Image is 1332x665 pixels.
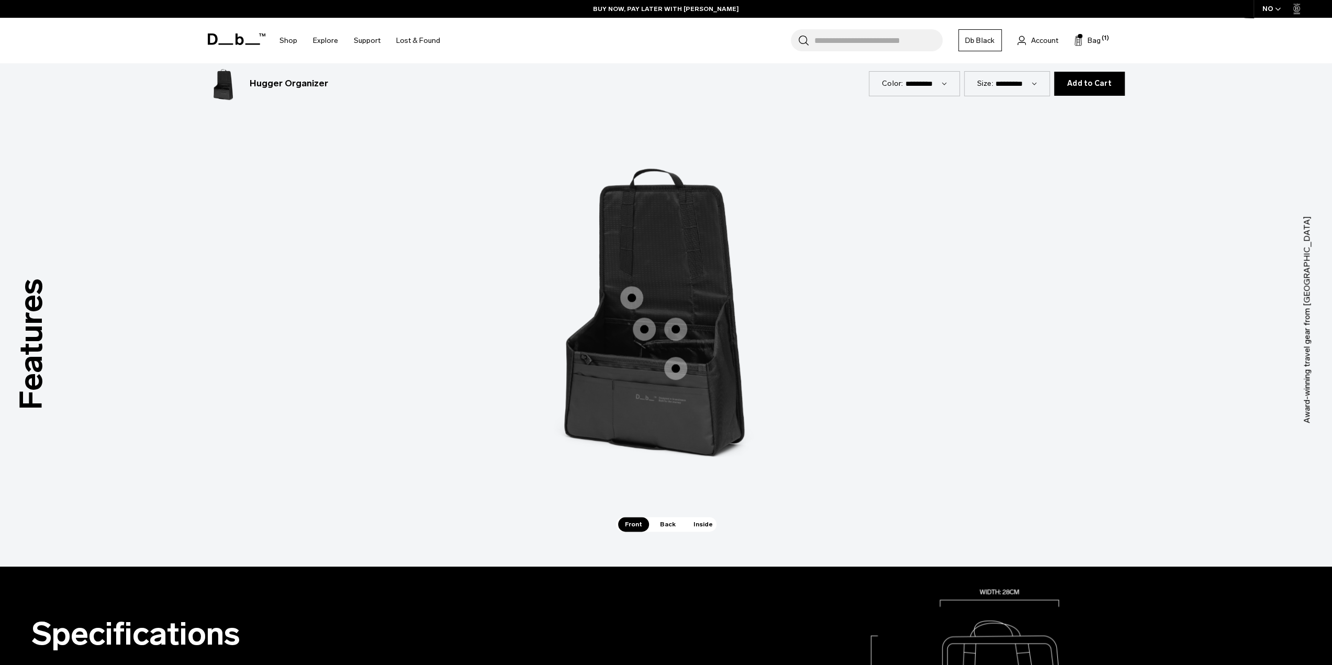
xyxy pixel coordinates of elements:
span: (1) [1102,34,1109,43]
h3: Hugger Organizer [250,77,328,91]
h3: Features [7,278,55,410]
a: Shop [279,22,297,59]
label: Color: [882,78,903,89]
div: 1 / 3 [509,108,823,517]
span: Account [1031,35,1058,46]
a: BUY NOW, PAY LATER WITH [PERSON_NAME] [593,4,739,14]
a: Support [354,22,380,59]
a: Lost & Found [396,22,440,59]
a: Account [1017,34,1058,47]
span: Back [653,517,682,532]
span: Front [618,517,649,532]
label: Size: [977,78,993,89]
img: Hugger Organizer Black Out [208,67,241,100]
button: Add to Cart [1054,72,1125,96]
nav: Main Navigation [272,18,448,63]
span: Bag [1088,35,1101,46]
a: Explore [313,22,338,59]
span: Add to Cart [1067,80,1112,88]
a: Db Black [958,29,1002,51]
button: Bag (1) [1074,34,1101,47]
span: Inside [687,517,720,532]
h2: Specifications [31,616,603,651]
